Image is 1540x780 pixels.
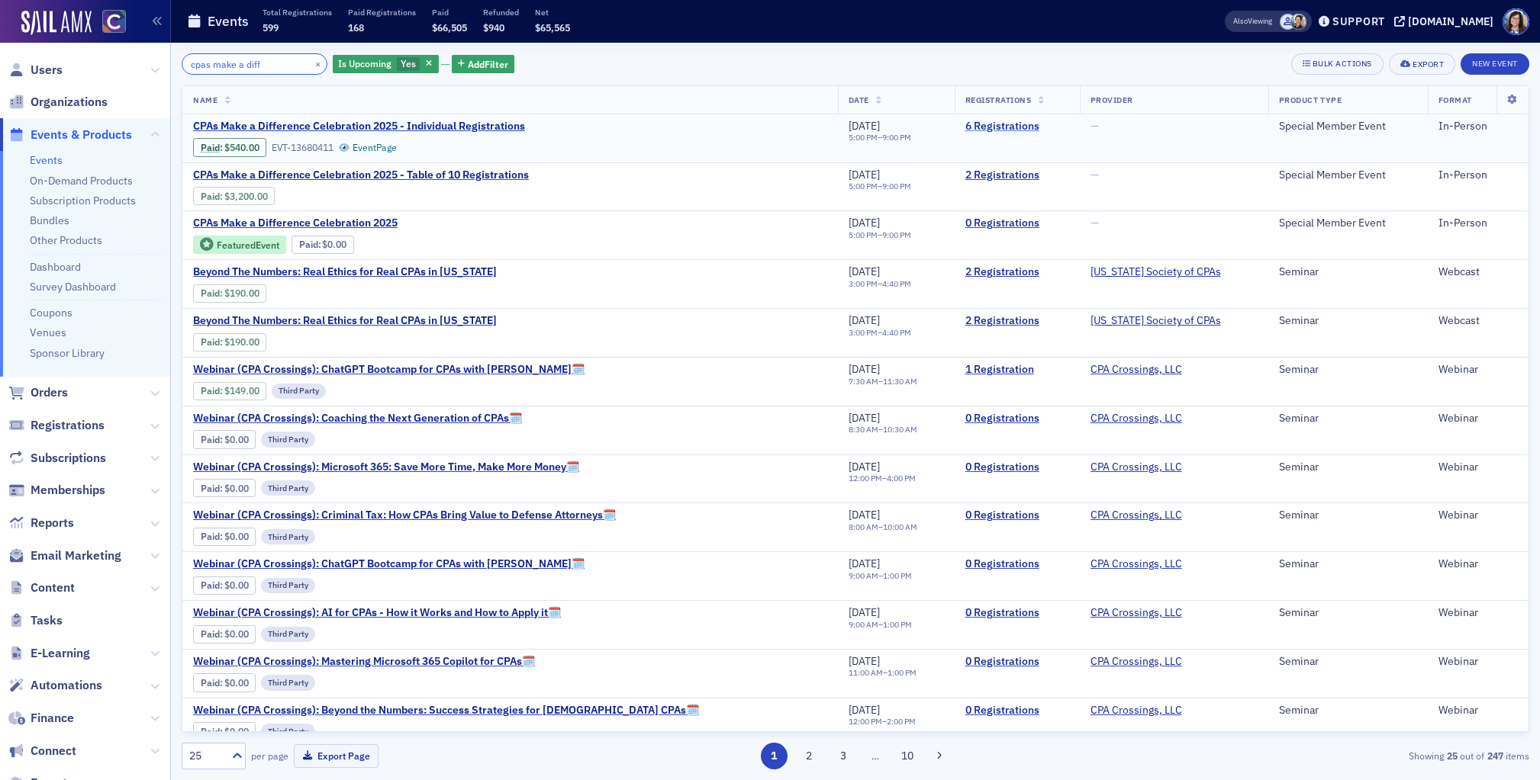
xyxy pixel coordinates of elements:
a: Webinar (CPA Crossings): Beyond the Numbers: Success Strategies for [DEMOGRAPHIC_DATA] CPAs🗓️ [193,704,699,717]
a: 1 Registration [965,363,1069,377]
time: 9:00 PM [882,132,911,143]
p: Net [535,7,570,18]
div: 25 [189,748,223,764]
div: – [849,473,916,483]
a: Finance [8,710,74,727]
a: EventPage [339,142,397,153]
span: : [201,579,224,591]
span: [DATE] [849,605,880,619]
span: Automations [31,677,102,694]
a: Webinar (CPA Crossings): AI for CPAs - How it Works and How to Apply it🗓️ [193,606,561,620]
a: Events [30,153,63,167]
span: Finance [31,710,74,727]
span: $0.00 [224,677,249,689]
div: Third Party [261,432,315,447]
a: 6 Registrations [965,120,1069,133]
a: 0 Registrations [965,217,1069,230]
div: Paid: 0 - $0 [193,479,256,497]
span: Colorado Society of CPAs [1091,314,1221,328]
div: Seminar [1279,412,1417,425]
a: CPA Crossings, LLC [1091,704,1182,717]
span: CPA Crossings, LLC [1091,509,1187,522]
span: Colorado Society of CPAs [1091,265,1221,279]
div: Paid: 0 - $0 [292,236,354,254]
span: E-Learning [31,645,90,662]
div: EVT-13680411 [272,142,333,153]
span: Webinar (CPA Crossings): Criminal Tax: How CPAs Bring Value to Defense Attorneys🗓️ [193,509,616,522]
time: 4:40 PM [882,278,911,289]
div: Seminar [1279,314,1417,328]
div: Third Party [261,480,315,496]
a: Users [8,62,63,79]
div: Webinar [1439,509,1518,522]
span: Webinar (CPA Crossings): ChatGPT Bootcamp for CPAs with John Higgins🗓️ [193,557,585,571]
span: Email Marketing [31,547,121,564]
a: Connect [8,743,76,759]
div: Paid: 0 - $0 [193,430,256,448]
span: — [1091,216,1099,230]
span: [DATE] [849,508,880,522]
div: – [849,328,911,338]
time: 9:00 AM [849,570,878,581]
a: Sponsor Library [30,346,105,360]
a: Paid [201,385,220,396]
span: Name [193,95,217,105]
div: Special Member Event [1279,217,1417,230]
span: Format [1439,95,1472,105]
a: 0 Registrations [965,655,1069,669]
span: $0.00 [224,726,249,737]
span: : [201,385,224,396]
a: Orders [8,384,68,401]
a: 0 Registrations [965,509,1069,522]
span: [DATE] [849,362,880,376]
div: – [849,425,917,435]
div: Paid: 0 - $0 [193,722,256,740]
time: 1:00 PM [883,619,912,630]
a: Automations [8,677,102,694]
span: Tasks [31,612,63,629]
a: CPA Crossings, LLC [1091,509,1182,522]
span: — [1091,119,1099,133]
span: $190.00 [224,336,259,348]
span: $0.00 [322,239,346,250]
button: New Event [1461,53,1529,75]
span: Registrations [965,95,1032,105]
span: Add Filter [468,57,508,71]
span: [DATE] [849,265,880,278]
a: CPAs Make a Difference Celebration 2025 - Table of 10 Registrations [193,169,529,182]
span: CPA Crossings, LLC [1091,557,1187,571]
a: Paid [201,579,220,591]
span: Profile [1503,8,1529,35]
label: per page [251,749,288,762]
a: Subscriptions [8,450,106,467]
a: Dashboard [30,260,81,274]
div: Paid: 3 - $19000 [193,284,266,303]
span: 168 [348,21,364,34]
div: Paid: 0 - $0 [193,625,256,644]
button: Bulk Actions [1291,53,1384,75]
div: – [849,522,917,532]
a: Reports [8,515,74,531]
input: Search… [182,53,327,75]
img: SailAMX [102,10,126,34]
span: $0.00 [224,483,249,494]
span: Content [31,579,75,596]
div: – [849,717,916,727]
span: Date [849,95,869,105]
a: Paid [201,483,220,494]
div: Bulk Actions [1313,59,1372,68]
div: Paid: 0 - $0 [193,528,256,546]
span: [DATE] [849,703,880,717]
time: 5:00 PM [849,132,878,143]
button: 1 [761,743,788,769]
div: – [849,181,911,191]
span: Yes [401,57,416,69]
a: Beyond The Numbers: Real Ethics for Real CPAs in [US_STATE] [193,265,497,279]
a: Webinar (CPA Crossings): ChatGPT Bootcamp for CPAs with [PERSON_NAME]🗓️ [193,363,585,377]
div: Paid: 0 - $0 [193,576,256,595]
a: 2 Registrations [965,265,1069,279]
a: Beyond The Numbers: Real Ethics for Real CPAs in [US_STATE] [193,314,497,328]
div: Featured Event [193,236,286,255]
